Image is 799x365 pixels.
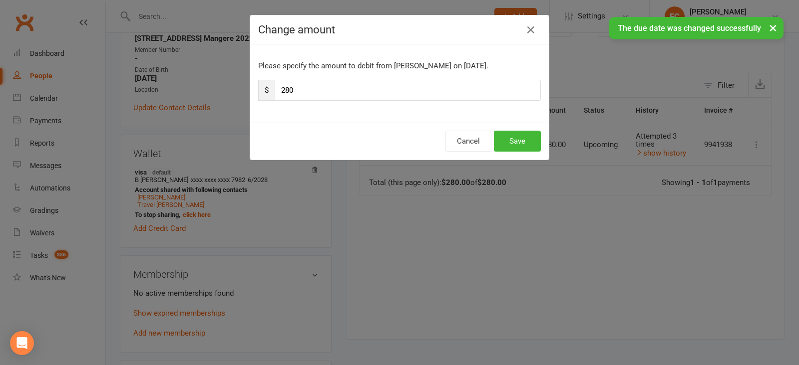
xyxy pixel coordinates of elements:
div: The due date was changed successfully [609,17,784,39]
button: Cancel [445,131,491,152]
span: $ [258,80,275,101]
button: Save [494,131,541,152]
p: Please specify the amount to debit from [PERSON_NAME] on [DATE]. [258,60,541,72]
div: Open Intercom Messenger [10,331,34,355]
button: × [764,17,782,38]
